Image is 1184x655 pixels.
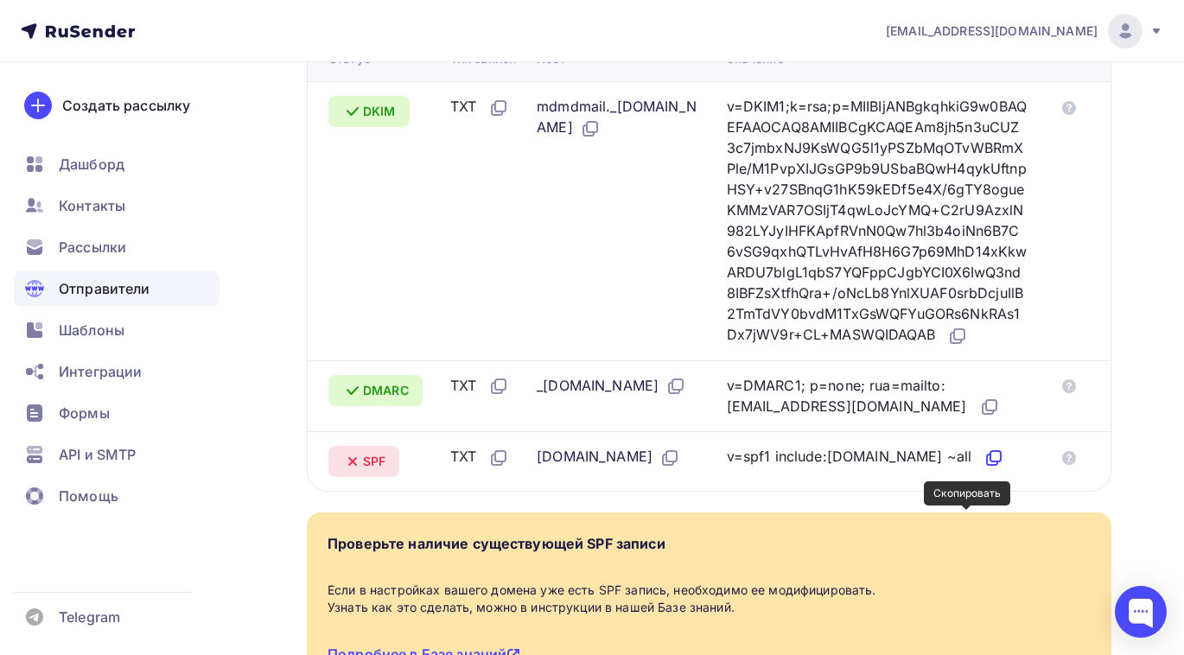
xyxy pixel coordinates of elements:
span: SPF [363,453,385,470]
div: Проверьте наличие существующей SPF записи [328,533,665,554]
a: Контакты [14,188,220,223]
div: _[DOMAIN_NAME] [537,375,686,397]
div: v=DMARC1; p=none; rua=mailto:[EMAIL_ADDRESS][DOMAIN_NAME] [727,375,1028,418]
span: Отправители [59,278,150,299]
div: TXT [450,96,509,118]
span: Рассылки [59,237,126,258]
div: v=DKIM1;k=rsa;p=MIIBIjANBgkqhkiG9w0BAQEFAAOCAQ8AMIIBCgKCAQEAm8jh5n3uCUZ3c7jmbxNJ9KsWQG5l1yPSZbMqO... [727,96,1028,347]
span: Telegram [59,607,120,627]
a: Отправители [14,271,220,306]
div: mdmdmail._[DOMAIN_NAME] [537,96,699,139]
span: Контакты [59,195,125,216]
span: Интеграции [59,361,142,382]
div: TXT [450,375,509,397]
div: Если в настройках вашего домена уже есть SPF запись, необходимо ее модифицировать. Узнать как это... [328,582,1091,616]
span: DMARC [363,382,409,399]
div: Создать рассылку [62,95,190,116]
span: DKIM [363,103,396,120]
a: [EMAIL_ADDRESS][DOMAIN_NAME] [886,14,1163,48]
a: Дашборд [14,147,220,181]
div: [DOMAIN_NAME] [537,446,680,468]
a: Шаблоны [14,313,220,347]
div: v=spf1 include:[DOMAIN_NAME] ~all [727,446,1005,468]
span: Дашборд [59,154,124,175]
a: Формы [14,396,220,430]
span: Помощь [59,486,118,506]
div: TXT [450,446,509,468]
span: API и SMTP [59,444,136,465]
span: [EMAIL_ADDRESS][DOMAIN_NAME] [886,22,1098,40]
a: Рассылки [14,230,220,264]
span: Шаблоны [59,320,124,340]
span: Формы [59,403,110,423]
